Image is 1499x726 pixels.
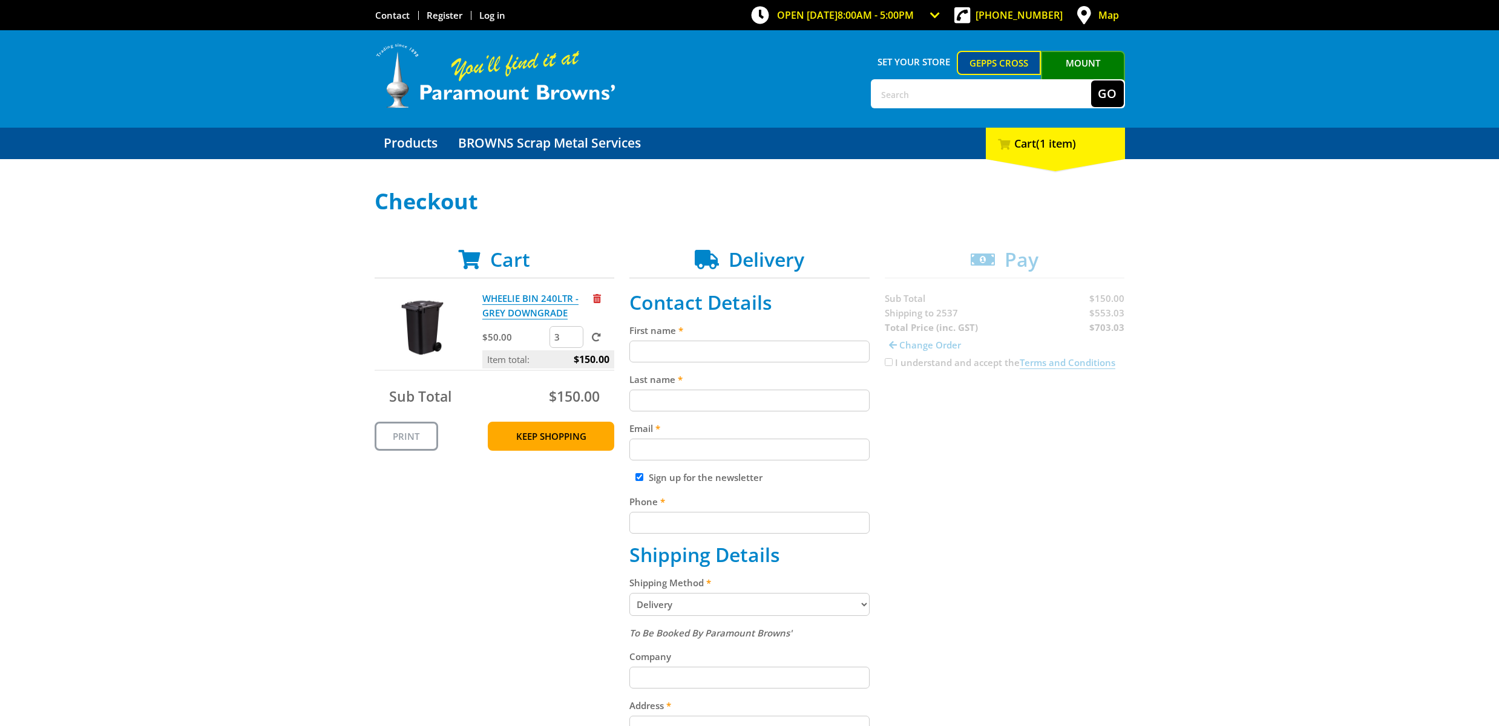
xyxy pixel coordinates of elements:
[375,189,1125,214] h1: Checkout
[629,323,870,338] label: First name
[957,51,1041,75] a: Gepps Cross
[593,292,601,304] a: Remove from cart
[389,387,451,406] span: Sub Total
[482,350,614,368] p: Item total:
[629,627,792,639] em: To Be Booked By Paramount Browns'
[629,421,870,436] label: Email
[449,128,650,159] a: Go to the BROWNS Scrap Metal Services page
[629,372,870,387] label: Last name
[629,291,870,314] h2: Contact Details
[629,698,870,713] label: Address
[482,330,547,344] p: $50.00
[479,9,505,21] a: Log in
[629,575,870,590] label: Shipping Method
[1036,136,1076,151] span: (1 item)
[629,494,870,509] label: Phone
[1041,51,1125,97] a: Mount [PERSON_NAME]
[986,128,1125,159] div: Cart
[482,292,579,319] a: WHEELIE BIN 240LTR - GREY DOWNGRADE
[549,387,600,406] span: $150.00
[375,42,617,110] img: Paramount Browns'
[1091,80,1124,107] button: Go
[490,246,530,272] span: Cart
[649,471,763,483] label: Sign up for the newsletter
[488,422,614,451] a: Keep Shopping
[386,291,459,364] img: WHEELIE BIN 240LTR - GREY DOWNGRADE
[629,512,870,534] input: Please enter your telephone number.
[777,8,914,22] span: OPEN [DATE]
[375,422,438,451] a: Print
[629,341,870,362] input: Please enter your first name.
[729,246,804,272] span: Delivery
[838,8,914,22] span: 8:00am - 5:00pm
[375,128,447,159] a: Go to the Products page
[629,543,870,566] h2: Shipping Details
[375,9,410,21] a: Go to the Contact page
[872,80,1091,107] input: Search
[871,51,957,73] span: Set your store
[427,9,462,21] a: Go to the registration page
[629,649,870,664] label: Company
[629,439,870,460] input: Please enter your email address.
[629,593,870,616] select: Please select a shipping method.
[574,350,609,368] span: $150.00
[629,390,870,411] input: Please enter your last name.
